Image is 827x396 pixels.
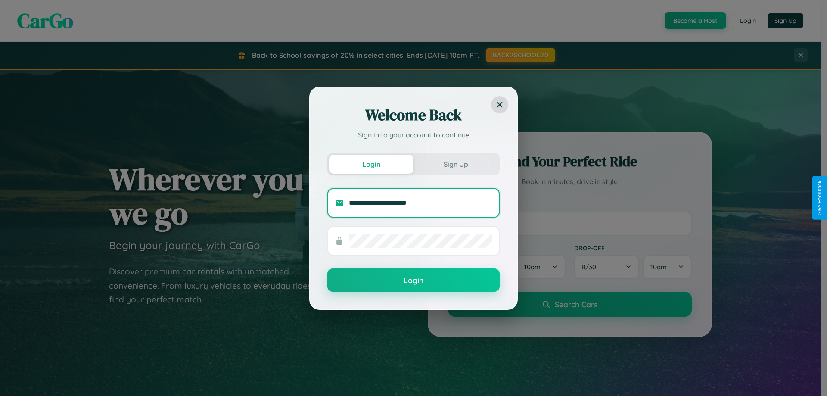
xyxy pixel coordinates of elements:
[817,181,823,215] div: Give Feedback
[329,155,413,174] button: Login
[327,130,500,140] p: Sign in to your account to continue
[327,268,500,292] button: Login
[327,105,500,125] h2: Welcome Back
[413,155,498,174] button: Sign Up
